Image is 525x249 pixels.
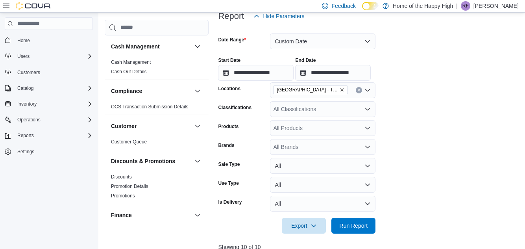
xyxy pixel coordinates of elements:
button: All [270,196,375,212]
label: Is Delivery [218,199,242,205]
span: Feedback [331,2,355,10]
span: Settings [17,149,34,155]
button: Open list of options [364,125,371,131]
button: Customers [2,67,96,78]
span: Settings [14,147,93,156]
h3: Compliance [111,87,142,95]
label: Date Range [218,37,246,43]
button: Catalog [2,83,96,94]
a: Home [14,36,33,45]
button: Clear input [356,87,362,93]
a: Promotion Details [111,184,148,189]
button: Discounts & Promotions [193,156,202,166]
button: Export [282,218,326,234]
a: Customer Queue [111,139,147,145]
p: [PERSON_NAME] [473,1,519,11]
label: End Date [295,57,316,63]
span: Cash Out Details [111,69,147,75]
span: Hide Parameters [263,12,304,20]
span: Customers [17,69,40,76]
button: Settings [2,146,96,157]
nav: Complex example [5,32,93,178]
button: Open list of options [364,106,371,112]
span: Reports [17,132,34,139]
label: Start Date [218,57,240,63]
div: Cash Management [105,58,209,80]
a: Discounts [111,174,132,180]
span: [GEOGRAPHIC_DATA] - The Shed District - Fire & Flower [277,86,338,94]
p: Home of the Happy High [393,1,453,11]
span: Export [287,218,321,234]
input: Press the down key to open a popover containing a calendar. [295,65,371,81]
a: OCS Transaction Submission Details [111,104,189,110]
div: Compliance [105,102,209,115]
button: All [270,158,375,174]
button: Finance [111,211,191,219]
span: Dark Mode [362,10,362,11]
label: Locations [218,85,240,92]
a: Promotions [111,193,135,199]
a: Cash Out Details [111,69,147,74]
span: RF [462,1,469,11]
span: Inventory [14,99,93,109]
span: Operations [17,117,41,123]
h3: Customer [111,122,137,130]
button: Users [2,51,96,62]
span: Inventory [17,101,37,107]
button: Customer [193,121,202,131]
span: Winnipeg - The Shed District - Fire & Flower [273,85,348,94]
div: Reshawn Facey [461,1,470,11]
label: Use Type [218,180,238,186]
span: Reports [14,131,93,140]
button: Compliance [111,87,191,95]
input: Dark Mode [362,2,379,10]
button: Remove Winnipeg - The Shed District - Fire & Flower from selection in this group [340,87,344,92]
span: Customers [14,67,93,77]
button: Finance [193,210,202,220]
button: Discounts & Promotions [111,157,191,165]
span: Promotion Details [111,183,148,190]
span: Users [17,53,30,59]
button: Cash Management [193,42,202,51]
input: Press the down key to open a popover containing a calendar. [218,65,294,81]
img: Cova [16,2,51,10]
label: Sale Type [218,161,240,167]
span: Home [17,37,30,44]
span: Catalog [17,85,33,91]
a: Settings [14,147,37,156]
button: Operations [2,114,96,125]
button: Operations [14,115,44,124]
h3: Cash Management [111,43,160,50]
p: | [456,1,458,11]
a: Customers [14,68,43,77]
button: Run Report [331,218,375,234]
span: Users [14,52,93,61]
h3: Discounts & Promotions [111,157,175,165]
div: Customer [105,137,209,150]
button: Customer [111,122,191,130]
h3: Report [218,11,244,21]
div: Discounts & Promotions [105,172,209,204]
span: Operations [14,115,93,124]
button: Cash Management [111,43,191,50]
button: Catalog [14,84,37,93]
span: Catalog [14,84,93,93]
span: OCS Transaction Submission Details [111,104,189,110]
button: Custom Date [270,33,375,49]
button: Open list of options [364,87,371,93]
button: Reports [14,131,37,140]
button: Home [2,35,96,46]
label: Classifications [218,104,251,111]
button: Compliance [193,86,202,96]
span: Promotions [111,193,135,199]
button: Users [14,52,33,61]
a: Cash Management [111,59,151,65]
button: Inventory [2,98,96,110]
button: Reports [2,130,96,141]
span: Run Report [340,222,368,230]
button: Inventory [14,99,40,109]
label: Brands [218,142,234,149]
